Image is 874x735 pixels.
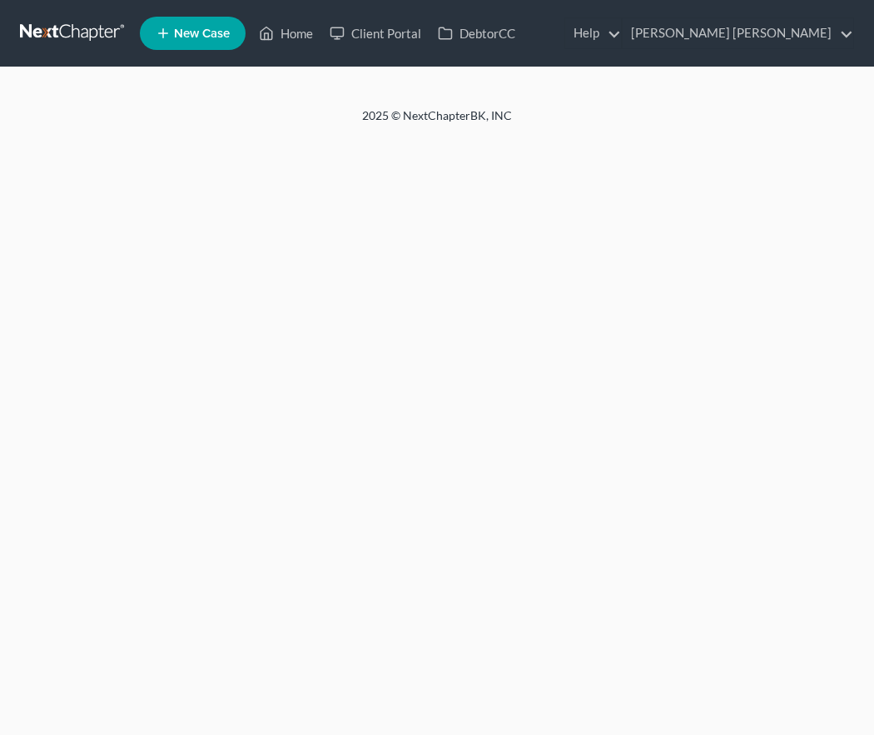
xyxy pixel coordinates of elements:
a: Client Portal [321,18,430,48]
a: Help [565,18,621,48]
a: [PERSON_NAME] [PERSON_NAME] [623,18,853,48]
div: 2025 © NextChapterBK, INC [37,107,837,137]
a: DebtorCC [430,18,524,48]
a: Home [251,18,321,48]
new-legal-case-button: New Case [140,17,246,50]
